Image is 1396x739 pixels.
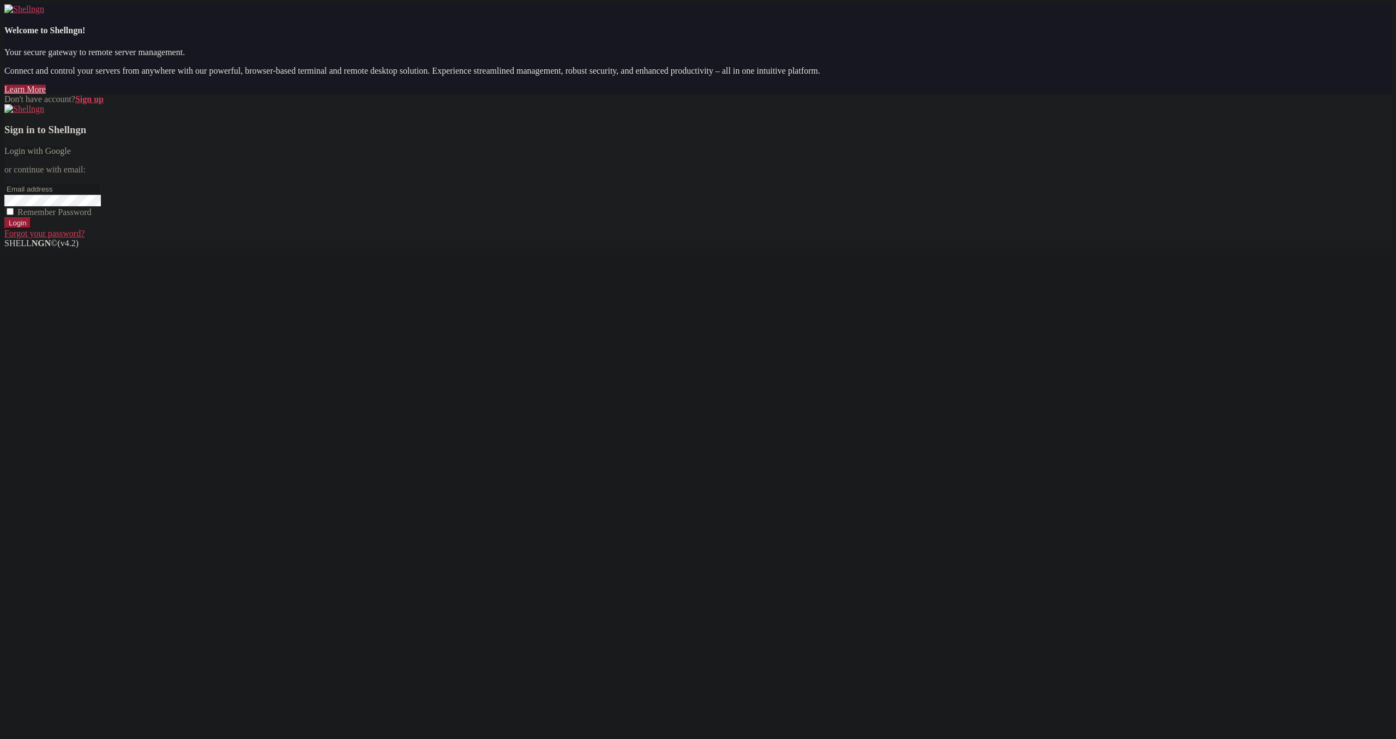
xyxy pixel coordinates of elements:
h3: Sign in to Shellngn [4,124,1392,136]
div: Don't have account? [4,94,1392,104]
a: Login with Google [4,146,71,156]
img: Shellngn [4,104,44,114]
a: Sign up [75,94,104,104]
p: Connect and control your servers from anywhere with our powerful, browser-based terminal and remo... [4,66,1392,76]
input: Email address [4,183,101,195]
b: NGN [32,239,51,248]
input: Remember Password [7,208,14,215]
p: Your secure gateway to remote server management. [4,47,1392,57]
input: Login [4,217,31,229]
span: 4.2.0 [58,239,79,248]
p: or continue with email: [4,165,1392,175]
a: Learn More [4,85,46,94]
img: Shellngn [4,4,44,14]
h4: Welcome to Shellngn! [4,26,1392,35]
span: Remember Password [17,207,92,217]
a: Forgot your password? [4,229,85,238]
span: SHELL © [4,239,79,248]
